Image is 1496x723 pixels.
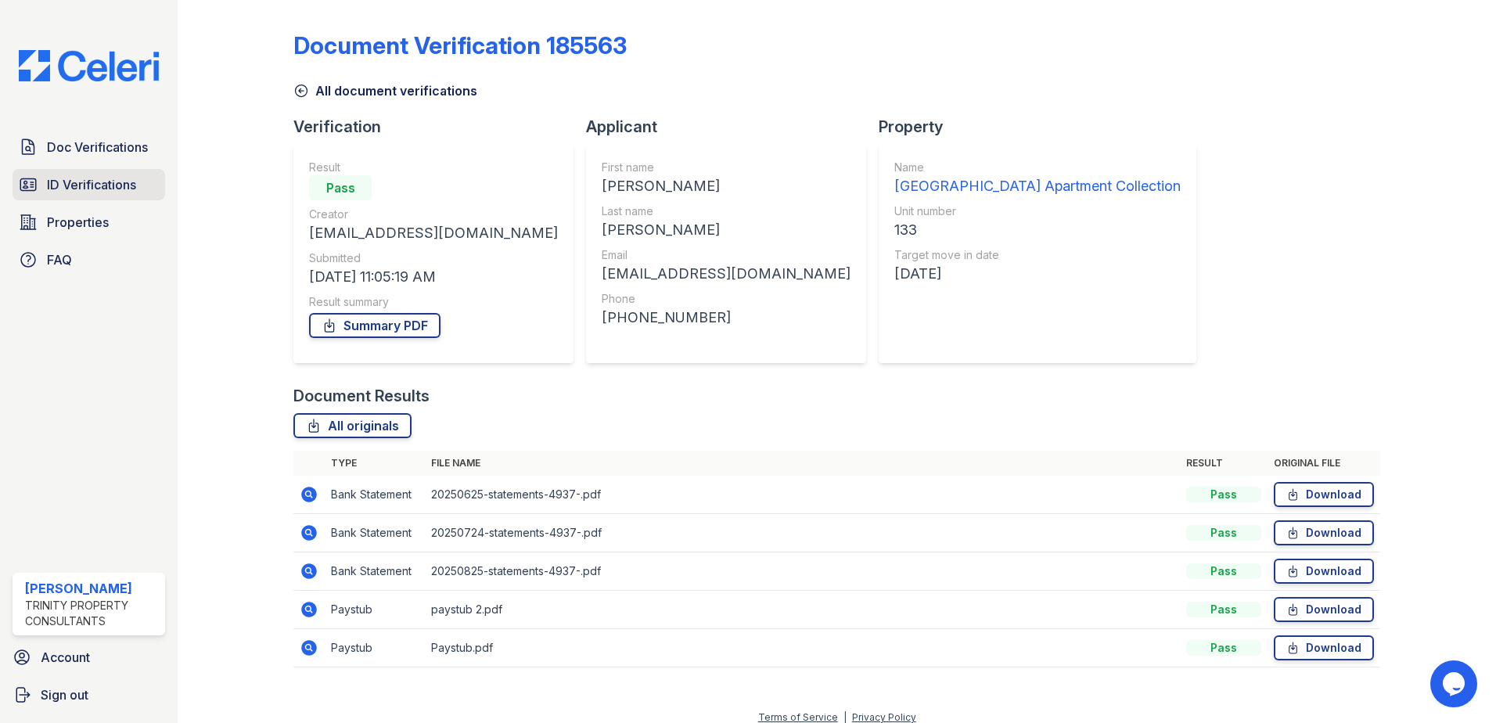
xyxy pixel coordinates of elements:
[425,451,1180,476] th: File name
[894,219,1181,241] div: 133
[1274,635,1374,660] a: Download
[425,629,1180,667] td: Paystub.pdf
[1430,660,1480,707] iframe: chat widget
[293,385,430,407] div: Document Results
[1186,602,1261,617] div: Pass
[1186,487,1261,502] div: Pass
[47,175,136,194] span: ID Verifications
[894,203,1181,219] div: Unit number
[894,247,1181,263] div: Target move in date
[602,160,850,175] div: First name
[309,160,558,175] div: Result
[309,250,558,266] div: Submitted
[13,207,165,238] a: Properties
[843,711,847,723] div: |
[586,116,879,138] div: Applicant
[309,266,558,288] div: [DATE] 11:05:19 AM
[1268,451,1380,476] th: Original file
[1274,520,1374,545] a: Download
[1186,525,1261,541] div: Pass
[293,116,586,138] div: Verification
[293,31,627,59] div: Document Verification 185563
[47,138,148,156] span: Doc Verifications
[602,203,850,219] div: Last name
[6,679,171,710] a: Sign out
[6,642,171,673] a: Account
[325,591,425,629] td: Paystub
[1186,563,1261,579] div: Pass
[325,629,425,667] td: Paystub
[602,263,850,285] div: [EMAIL_ADDRESS][DOMAIN_NAME]
[602,247,850,263] div: Email
[1274,482,1374,507] a: Download
[41,648,90,667] span: Account
[13,131,165,163] a: Doc Verifications
[325,514,425,552] td: Bank Statement
[325,451,425,476] th: Type
[602,291,850,307] div: Phone
[293,413,412,438] a: All originals
[758,711,838,723] a: Terms of Service
[25,579,159,598] div: [PERSON_NAME]
[309,313,441,338] a: Summary PDF
[13,169,165,200] a: ID Verifications
[325,476,425,514] td: Bank Statement
[425,591,1180,629] td: paystub 2.pdf
[1186,640,1261,656] div: Pass
[602,219,850,241] div: [PERSON_NAME]
[852,711,916,723] a: Privacy Policy
[309,222,558,244] div: [EMAIL_ADDRESS][DOMAIN_NAME]
[25,598,159,629] div: Trinity Property Consultants
[602,307,850,329] div: [PHONE_NUMBER]
[1180,451,1268,476] th: Result
[293,81,477,100] a: All document verifications
[309,175,372,200] div: Pass
[309,207,558,222] div: Creator
[6,50,171,81] img: CE_Logo_Blue-a8612792a0a2168367f1c8372b55b34899dd931a85d93a1a3d3e32e68fde9ad4.png
[1274,597,1374,622] a: Download
[41,685,88,704] span: Sign out
[1274,559,1374,584] a: Download
[325,552,425,591] td: Bank Statement
[425,514,1180,552] td: 20250724-statements-4937-.pdf
[425,476,1180,514] td: 20250625-statements-4937-.pdf
[425,552,1180,591] td: 20250825-statements-4937-.pdf
[47,213,109,232] span: Properties
[894,160,1181,197] a: Name [GEOGRAPHIC_DATA] Apartment Collection
[894,263,1181,285] div: [DATE]
[13,244,165,275] a: FAQ
[309,294,558,310] div: Result summary
[879,116,1209,138] div: Property
[47,250,72,269] span: FAQ
[602,175,850,197] div: [PERSON_NAME]
[894,160,1181,175] div: Name
[894,175,1181,197] div: [GEOGRAPHIC_DATA] Apartment Collection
